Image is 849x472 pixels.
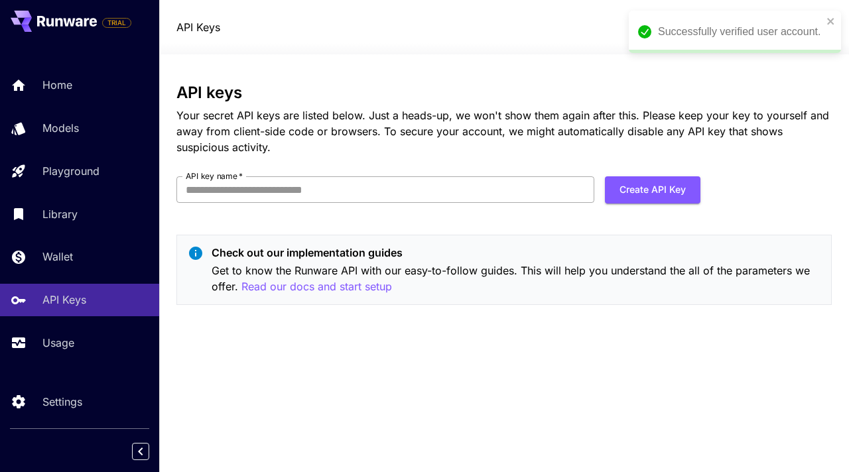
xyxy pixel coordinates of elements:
[241,278,392,295] button: Read our docs and start setup
[42,394,82,410] p: Settings
[176,19,220,35] a: API Keys
[42,292,86,308] p: API Keys
[212,263,820,295] p: Get to know the Runware API with our easy-to-follow guides. This will help you understand the all...
[102,15,131,30] span: Add your payment card to enable full platform functionality.
[132,443,149,460] button: Collapse sidebar
[42,206,78,222] p: Library
[176,19,220,35] nav: breadcrumb
[42,77,72,93] p: Home
[176,107,832,155] p: Your secret API keys are listed below. Just a heads-up, we won't show them again after this. Plea...
[605,176,700,204] button: Create API Key
[658,24,822,40] div: Successfully verified user account.
[42,120,79,136] p: Models
[103,18,131,28] span: TRIAL
[186,170,243,182] label: API key name
[42,163,99,179] p: Playground
[212,245,820,261] p: Check out our implementation guides
[42,249,73,265] p: Wallet
[826,16,836,27] button: close
[176,84,832,102] h3: API keys
[42,335,74,351] p: Usage
[142,440,159,463] div: Collapse sidebar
